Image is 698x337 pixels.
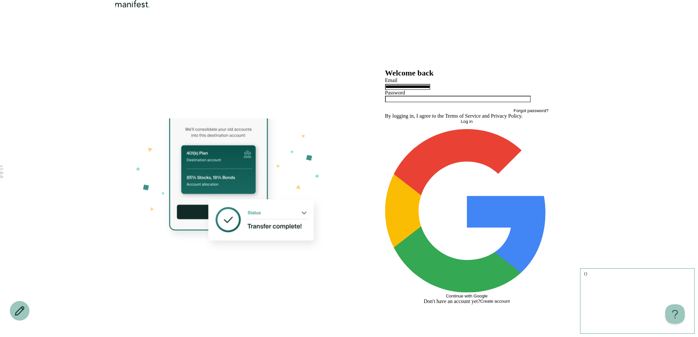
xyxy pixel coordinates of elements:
[445,113,481,119] a: Terms of Service
[580,268,695,334] pre: {}
[385,119,549,124] button: Log in
[446,294,488,298] span: Continue with Google
[385,129,549,298] button: Continue with Google
[385,77,398,83] label: Email
[385,69,549,77] h2: Welcome back
[461,119,473,124] span: Log in
[480,299,510,304] button: Create account
[385,90,405,95] label: Password
[665,304,685,324] iframe: Toggle Customer Support
[491,113,521,119] a: Privacy Policy
[514,108,549,113] button: Forgot password?
[424,298,480,304] span: Don't have an account yet?
[385,113,549,119] p: By logging in, I agree to the and .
